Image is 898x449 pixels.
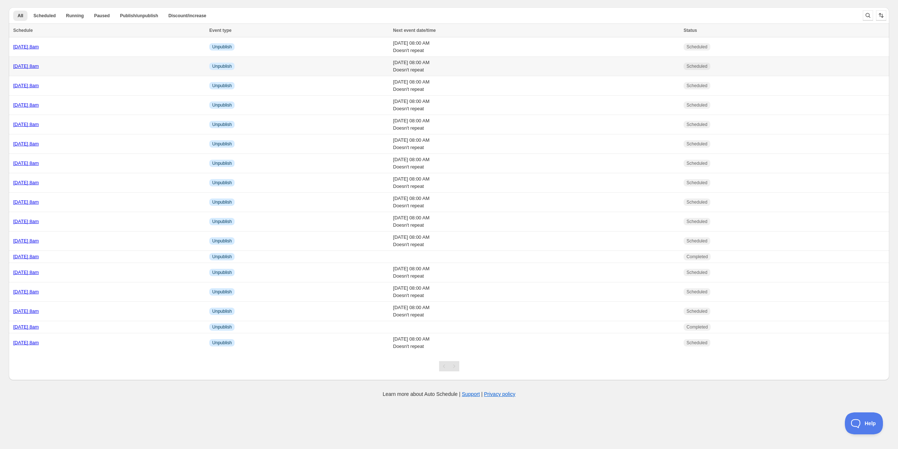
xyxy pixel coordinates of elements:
span: Unpublish [212,219,232,224]
span: Unpublish [212,324,232,330]
span: Status [684,28,697,33]
span: Unpublish [212,289,232,295]
a: [DATE] 8am [13,270,39,275]
span: Scheduled [687,83,707,89]
td: [DATE] 08:00 AM Doesn't repeat [391,115,681,134]
span: Scheduled [687,289,707,295]
a: [DATE] 8am [13,83,39,88]
span: Scheduled [687,340,707,346]
td: [DATE] 08:00 AM Doesn't repeat [391,231,681,251]
span: Schedule [13,28,33,33]
span: Unpublish [212,180,232,186]
nav: Pagination [439,361,459,371]
span: Unpublish [212,122,232,127]
td: [DATE] 08:00 AM Doesn't repeat [391,263,681,282]
a: [DATE] 8am [13,340,39,345]
span: Running [66,13,84,19]
td: [DATE] 08:00 AM Doesn't repeat [391,193,681,212]
span: Scheduled [33,13,56,19]
span: Unpublish [212,102,232,108]
span: Paused [94,13,110,19]
td: [DATE] 08:00 AM Doesn't repeat [391,302,681,321]
span: Scheduled [687,44,707,50]
td: [DATE] 08:00 AM Doesn't repeat [391,96,681,115]
span: Scheduled [687,63,707,69]
span: Scheduled [687,141,707,147]
a: Support [462,391,480,397]
button: Search and filter results [863,10,873,21]
span: Next event date/time [393,28,436,33]
span: Discount/increase [168,13,206,19]
a: [DATE] 8am [13,254,39,259]
a: [DATE] 8am [13,141,39,146]
a: [DATE] 8am [13,199,39,205]
a: [DATE] 8am [13,219,39,224]
a: [DATE] 8am [13,324,39,330]
span: Completed [687,324,708,330]
span: Scheduled [687,308,707,314]
a: Privacy policy [484,391,516,397]
span: Unpublish [212,141,232,147]
span: Unpublish [212,63,232,69]
span: Unpublish [212,160,232,166]
a: [DATE] 8am [13,238,39,244]
span: Unpublish [212,340,232,346]
span: Unpublish [212,83,232,89]
a: [DATE] 8am [13,308,39,314]
span: All [18,13,23,19]
span: Unpublish [212,270,232,275]
td: [DATE] 08:00 AM Doesn't repeat [391,282,681,302]
span: Unpublish [212,199,232,205]
a: [DATE] 8am [13,102,39,108]
td: [DATE] 08:00 AM Doesn't repeat [391,154,681,173]
td: [DATE] 08:00 AM Doesn't repeat [391,333,681,353]
p: Learn more about Auto Schedule | | [383,390,515,398]
span: Unpublish [212,238,232,244]
a: [DATE] 8am [13,180,39,185]
a: [DATE] 8am [13,289,39,294]
a: [DATE] 8am [13,44,39,49]
td: [DATE] 08:00 AM Doesn't repeat [391,212,681,231]
a: [DATE] 8am [13,160,39,166]
td: [DATE] 08:00 AM Doesn't repeat [391,37,681,57]
span: Unpublish [212,308,232,314]
button: Sort the results [876,10,886,21]
span: Event type [209,28,232,33]
span: Scheduled [687,102,707,108]
span: Unpublish [212,254,232,260]
span: Scheduled [687,199,707,205]
span: Unpublish [212,44,232,50]
a: [DATE] 8am [13,122,39,127]
span: Completed [687,254,708,260]
span: Scheduled [687,270,707,275]
td: [DATE] 08:00 AM Doesn't repeat [391,76,681,96]
span: Scheduled [687,238,707,244]
td: [DATE] 08:00 AM Doesn't repeat [391,57,681,76]
iframe: Toggle Customer Support [845,412,883,434]
span: Scheduled [687,180,707,186]
span: Scheduled [687,122,707,127]
td: [DATE] 08:00 AM Doesn't repeat [391,134,681,154]
td: [DATE] 08:00 AM Doesn't repeat [391,173,681,193]
a: [DATE] 8am [13,63,39,69]
span: Scheduled [687,219,707,224]
span: Scheduled [687,160,707,166]
span: Publish/unpublish [120,13,158,19]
